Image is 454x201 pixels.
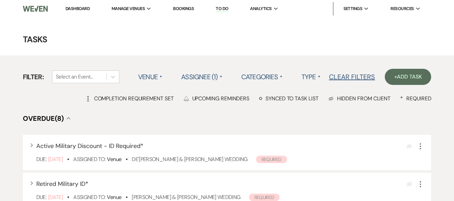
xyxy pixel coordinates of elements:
[56,73,93,81] div: Select an Event...
[301,71,321,83] label: Type
[216,6,228,12] a: To Do
[259,95,318,102] div: Synced to task list
[36,156,46,163] span: Due:
[249,194,280,201] span: Required
[36,180,88,188] span: Retired Military ID *
[328,95,391,102] div: Hidden from Client
[48,194,63,201] span: [DATE]
[126,194,127,201] b: •
[329,73,375,80] button: Clear Filters
[73,156,105,163] span: Assigned To:
[36,181,88,187] button: Retired Military ID*
[73,194,105,201] span: Assigned To:
[67,194,69,201] b: •
[132,156,247,163] a: De'[PERSON_NAME] & [PERSON_NAME] Wedding
[160,74,162,80] span: ▲
[36,194,46,201] span: Due:
[132,194,240,201] a: [PERSON_NAME] & [PERSON_NAME] Wedding
[343,5,363,12] span: Settings
[67,156,69,163] b: •
[220,74,222,80] span: ▲
[181,71,222,83] label: Assignee (1)
[400,95,431,102] div: Required
[23,2,48,16] img: Weven Logo
[112,5,145,12] span: Manage Venues
[23,72,44,82] span: Filter:
[183,95,250,102] div: Upcoming Reminders
[85,95,174,102] div: Completion Requirement Set
[390,5,414,12] span: Resources
[107,194,121,201] span: Venue
[36,143,143,149] button: Active Military Discount - ID Required*
[280,74,283,80] span: ▲
[397,73,422,80] span: Add Task
[173,6,194,11] a: Bookings
[318,74,321,80] span: ▲
[241,71,283,83] label: Categories
[385,69,431,85] a: +Add Task
[48,156,63,163] span: [DATE]
[138,71,162,83] label: Venue
[23,114,64,123] span: Overdue (8)
[66,6,90,11] a: Dashboard
[36,142,143,150] span: Active Military Discount - ID Required *
[256,156,287,163] span: Required
[250,5,272,12] span: Analytics
[107,156,121,163] span: Venue
[23,115,71,122] button: Overdue(8)
[126,156,127,163] b: •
